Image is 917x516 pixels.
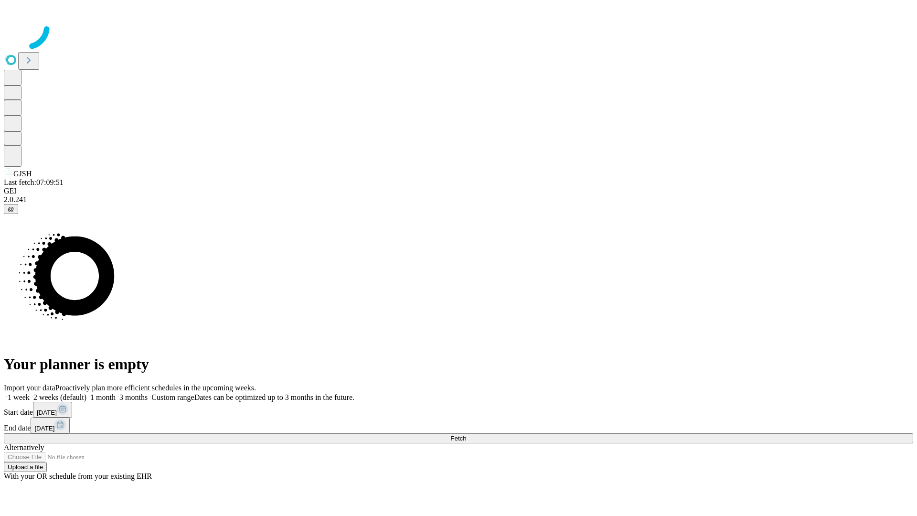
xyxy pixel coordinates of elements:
[4,355,913,373] h1: Your planner is empty
[4,204,18,214] button: @
[13,170,32,178] span: GJSH
[4,402,913,418] div: Start date
[4,384,55,392] span: Import your data
[37,409,57,416] span: [DATE]
[55,384,256,392] span: Proactively plan more efficient schedules in the upcoming weeks.
[90,393,116,401] span: 1 month
[4,462,47,472] button: Upload a file
[4,187,913,195] div: GEI
[4,443,44,451] span: Alternatively
[194,393,354,401] span: Dates can be optimized up to 3 months in the future.
[4,472,152,480] span: With your OR schedule from your existing EHR
[31,418,70,433] button: [DATE]
[151,393,194,401] span: Custom range
[8,393,30,401] span: 1 week
[450,435,466,442] span: Fetch
[34,425,54,432] span: [DATE]
[119,393,148,401] span: 3 months
[4,418,913,433] div: End date
[4,433,913,443] button: Fetch
[8,205,14,213] span: @
[33,393,86,401] span: 2 weeks (default)
[4,178,64,186] span: Last fetch: 07:09:51
[4,195,913,204] div: 2.0.241
[33,402,72,418] button: [DATE]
